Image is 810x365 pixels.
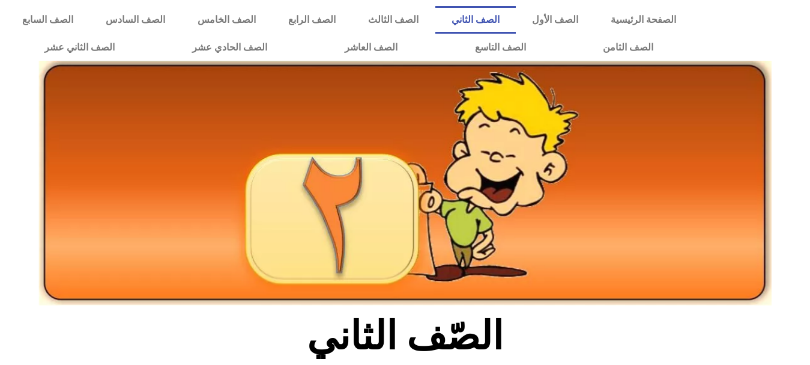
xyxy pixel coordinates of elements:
a: الصف العاشر [306,34,437,61]
a: الصفحة الرئيسية [594,6,692,34]
a: الصف السابع [6,6,89,34]
a: الصف الثالث [352,6,435,34]
a: الصف الرابع [272,6,352,34]
a: الصف الثاني عشر [6,34,154,61]
a: الصف السادس [89,6,181,34]
a: الصف الثاني [435,6,516,34]
a: الصف الحادي عشر [154,34,306,61]
a: الصف التاسع [436,34,564,61]
a: الصف الخامس [181,6,272,34]
a: الصف الأول [516,6,594,34]
a: الصف الثامن [564,34,692,61]
h2: الصّف الثاني [207,313,603,360]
